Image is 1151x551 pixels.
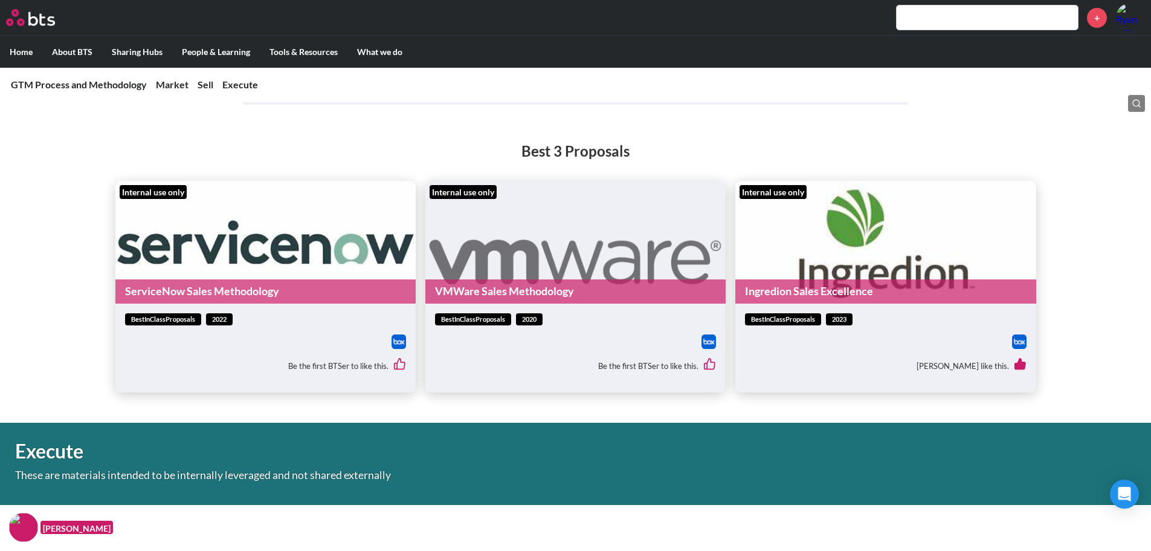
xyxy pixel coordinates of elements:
[156,79,189,90] a: Market
[120,185,187,200] div: Internal use only
[1012,334,1027,349] a: Download file from Box
[40,521,113,535] figcaption: [PERSON_NAME]
[1087,8,1107,28] a: +
[125,313,201,326] span: bestInClassProposals
[347,36,412,68] label: What we do
[1110,480,1139,509] div: Open Intercom Messenger
[1116,3,1145,32] a: Profile
[745,313,821,326] span: bestInClassProposals
[9,513,38,542] img: F
[15,438,799,465] h1: Execute
[435,349,716,383] div: Be the first BTSer to like this.
[260,36,347,68] label: Tools & Resources
[435,313,511,326] span: bestInClassProposals
[15,470,643,481] p: These are materials intended to be internally leveraged and not shared externally
[172,36,260,68] label: People & Learning
[222,79,258,90] a: Execute
[745,349,1026,383] div: [PERSON_NAME] like this.
[11,79,147,90] a: GTM Process and Methodology
[392,334,406,349] a: Download file from Box
[102,36,172,68] label: Sharing Hubs
[701,334,716,349] img: Box logo
[198,79,213,90] a: Sell
[430,185,497,200] div: Internal use only
[701,334,716,349] a: Download file from Box
[125,349,406,383] div: Be the first BTSer to like this.
[425,279,726,303] a: VMWare Sales Methodology
[1116,3,1145,32] img: Ryan Stiles
[826,313,853,326] span: 2023
[735,279,1036,303] a: Ingredion Sales Excellence
[115,279,416,303] a: ServiceNow Sales Methodology
[1012,334,1027,349] img: Box logo
[42,36,102,68] label: About BTS
[6,9,55,26] img: BTS Logo
[392,334,406,349] img: Box logo
[6,9,77,26] a: Go home
[206,313,233,326] span: 2022
[740,185,807,200] div: Internal use only
[516,313,543,326] span: 2020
